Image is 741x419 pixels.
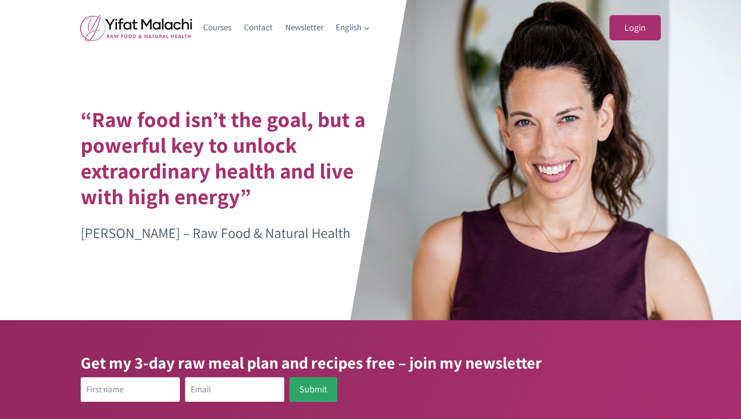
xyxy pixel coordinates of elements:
[81,377,180,402] input: First name
[185,377,284,402] input: Email
[330,16,377,40] a: English
[238,16,279,40] a: Contact
[81,222,392,245] p: [PERSON_NAME] – Raw Food & Natural Health
[81,106,392,209] h1: “Raw food isn’t the goal, but a powerful key to unlock extraordinary health and live with high en...
[279,16,330,40] a: Newsletter
[197,16,238,40] a: Courses
[197,16,377,40] nav: Primary
[80,15,192,41] img: yifat_logo41_en.png
[336,21,370,34] span: English
[81,350,660,375] h3: Get my 3-day raw meal plan and recipes free – join my newsletter
[609,15,661,41] a: Login
[289,377,337,402] button: Submit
